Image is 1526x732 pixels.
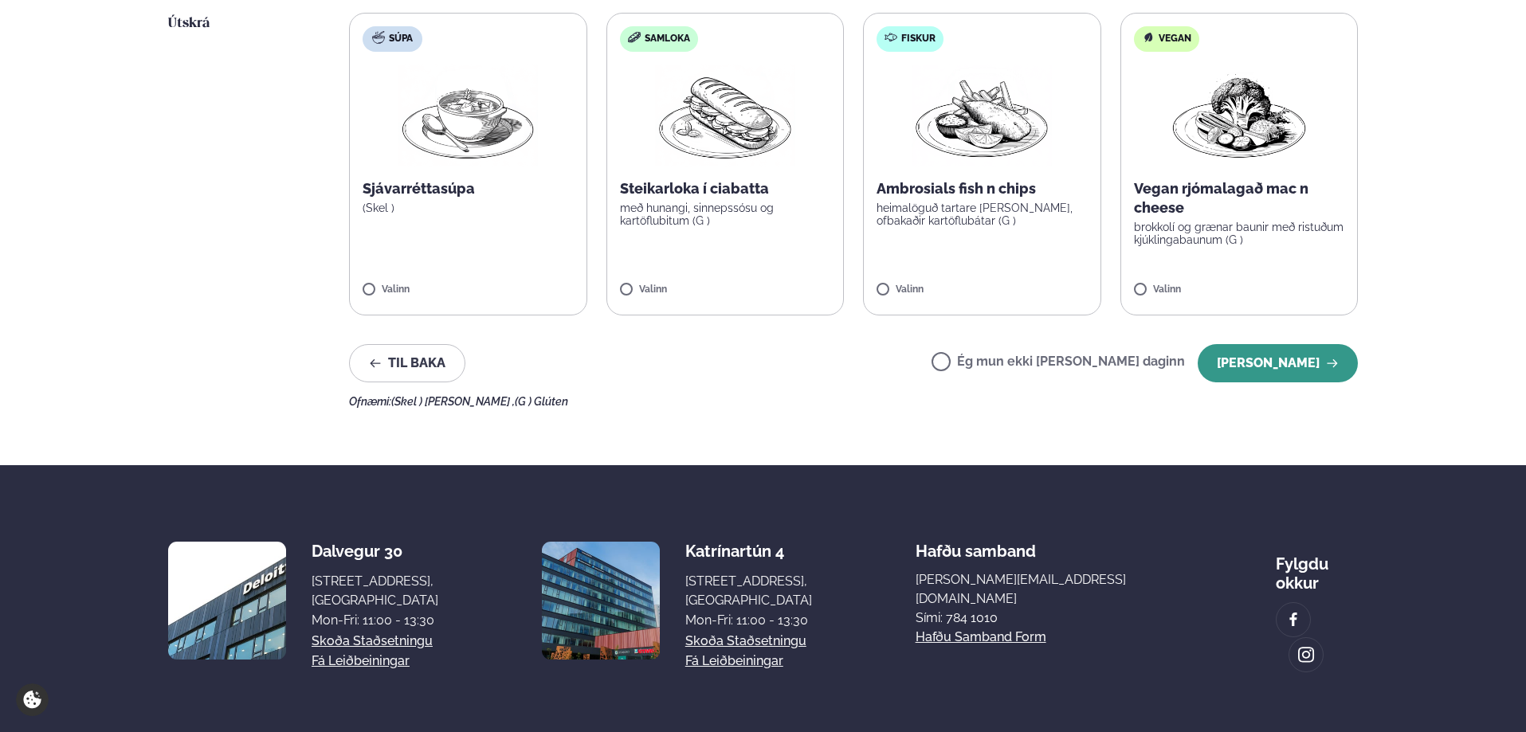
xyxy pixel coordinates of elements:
span: Hafðu samband [916,529,1036,561]
a: Hafðu samband form [916,628,1046,647]
p: heimalöguð tartare [PERSON_NAME], ofbakaðir kartöflubátar (G ) [877,202,1088,227]
img: image alt [542,542,660,660]
div: Katrínartún 4 [685,542,812,561]
a: Skoða staðsetningu [312,632,433,651]
span: (Skel ) [PERSON_NAME] , [391,395,515,408]
a: Fá leiðbeiningar [685,652,783,671]
span: Vegan [1159,33,1191,45]
span: (G ) Glúten [515,395,568,408]
p: Vegan rjómalagað mac n cheese [1134,179,1345,217]
a: Cookie settings [16,683,49,716]
img: sandwich-new-16px.svg [628,32,641,43]
img: Panini.png [655,65,795,166]
a: Fá leiðbeiningar [312,652,410,671]
a: Skoða staðsetningu [685,632,806,651]
a: image alt [1289,638,1323,671]
img: Vegan.png [1169,65,1309,166]
span: Fiskur [901,33,936,45]
img: fish.svg [885,31,897,44]
div: Mon-Fri: 11:00 - 13:30 [312,611,438,630]
p: Ambrosials fish n chips [877,179,1088,198]
div: Ofnæmi: [349,395,1358,408]
div: Mon-Fri: 11:00 - 13:30 [685,611,812,630]
a: image alt [1277,603,1310,636]
div: [STREET_ADDRESS], [GEOGRAPHIC_DATA] [312,572,438,610]
div: Fylgdu okkur [1276,542,1358,593]
img: image alt [1285,611,1302,629]
button: Til baka [349,344,465,382]
p: Sími: 784 1010 [916,609,1172,628]
span: Útskrá [168,17,210,30]
span: Samloka [645,33,690,45]
img: Fish-Chips.png [912,65,1052,166]
img: image alt [168,542,286,660]
span: Súpa [389,33,413,45]
p: Steikarloka í ciabatta [620,179,831,198]
img: Soup.png [398,65,538,166]
p: (Skel ) [363,202,574,214]
a: [PERSON_NAME][EMAIL_ADDRESS][DOMAIN_NAME] [916,570,1172,609]
div: [STREET_ADDRESS], [GEOGRAPHIC_DATA] [685,572,812,610]
button: [PERSON_NAME] [1198,344,1358,382]
p: brokkolí og grænar baunir með ristuðum kjúklingabaunum (G ) [1134,221,1345,246]
img: Vegan.svg [1142,31,1155,44]
p: með hunangi, sinnepssósu og kartöflubitum (G ) [620,202,831,227]
img: soup.svg [372,31,385,44]
p: Sjávarréttasúpa [363,179,574,198]
div: Dalvegur 30 [312,542,438,561]
a: Útskrá [168,14,210,33]
img: image alt [1297,646,1315,664]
